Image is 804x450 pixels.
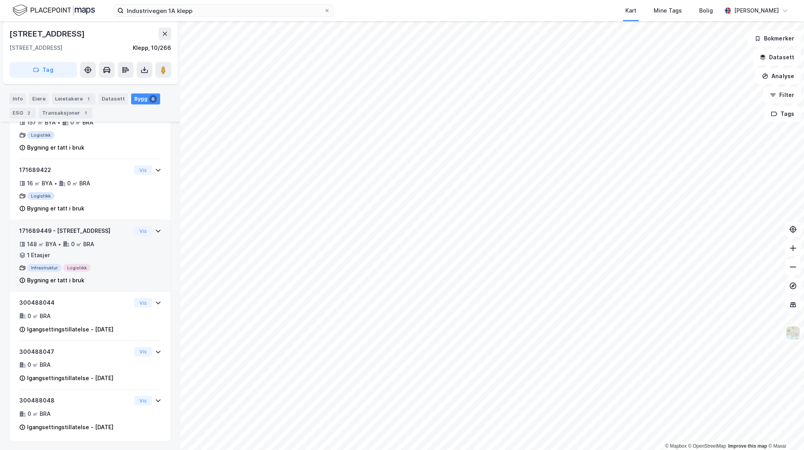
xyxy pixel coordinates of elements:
[84,95,92,103] div: 1
[27,373,113,383] div: Igangsettingstillatelse - [DATE]
[52,93,95,104] div: Leietakere
[27,409,51,419] div: 0 ㎡ BRA
[748,31,801,46] button: Bokmerker
[133,43,171,53] div: Klepp, 10/266
[134,226,152,236] button: Vis
[27,325,113,334] div: Igangsettingstillatelse - [DATE]
[27,311,51,321] div: 0 ㎡ BRA
[688,443,726,449] a: OpenStreetMap
[27,251,50,260] div: 1 Etasjer
[699,6,713,15] div: Bolig
[25,109,33,117] div: 2
[9,43,62,53] div: [STREET_ADDRESS]
[27,179,53,188] div: 16 ㎡ BYA
[57,119,60,126] div: •
[19,298,131,307] div: 300488044
[765,412,804,450] iframe: Chat Widget
[134,347,152,357] button: Vis
[765,412,804,450] div: Kontrollprogram for chat
[27,240,57,249] div: 148 ㎡ BYA
[82,109,90,117] div: 1
[67,179,90,188] div: 0 ㎡ BRA
[13,4,95,17] img: logo.f888ab2527a4732fd821a326f86c7f29.svg
[27,276,84,285] div: Bygning er tatt i bruk
[728,443,767,449] a: Improve this map
[755,68,801,84] button: Analyse
[149,95,157,103] div: 6
[27,143,84,152] div: Bygning er tatt i bruk
[19,165,131,175] div: 171689422
[625,6,636,15] div: Kart
[19,396,131,405] div: 300488048
[654,6,682,15] div: Mine Tags
[27,423,113,432] div: Igangsettingstillatelse - [DATE]
[29,93,49,104] div: Eiere
[786,326,800,340] img: Z
[70,118,93,127] div: 0 ㎡ BRA
[27,360,51,370] div: 0 ㎡ BRA
[71,240,94,249] div: 0 ㎡ BRA
[665,443,687,449] a: Mapbox
[58,241,61,247] div: •
[134,396,152,405] button: Vis
[131,93,160,104] div: Bygg
[19,347,131,357] div: 300488047
[54,180,57,187] div: •
[124,5,324,16] input: Søk på adresse, matrikkel, gårdeiere, leietakere eller personer
[9,108,36,119] div: ESG
[39,108,93,119] div: Transaksjoner
[134,298,152,307] button: Vis
[763,87,801,103] button: Filter
[764,106,801,122] button: Tags
[99,93,128,104] div: Datasett
[9,93,26,104] div: Info
[134,165,152,175] button: Vis
[9,62,77,78] button: Tag
[753,49,801,65] button: Datasett
[9,27,86,40] div: [STREET_ADDRESS]
[27,118,56,127] div: 157 ㎡ BYA
[734,6,779,15] div: [PERSON_NAME]
[19,226,131,236] div: 171689449 - [STREET_ADDRESS]
[27,204,84,213] div: Bygning er tatt i bruk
